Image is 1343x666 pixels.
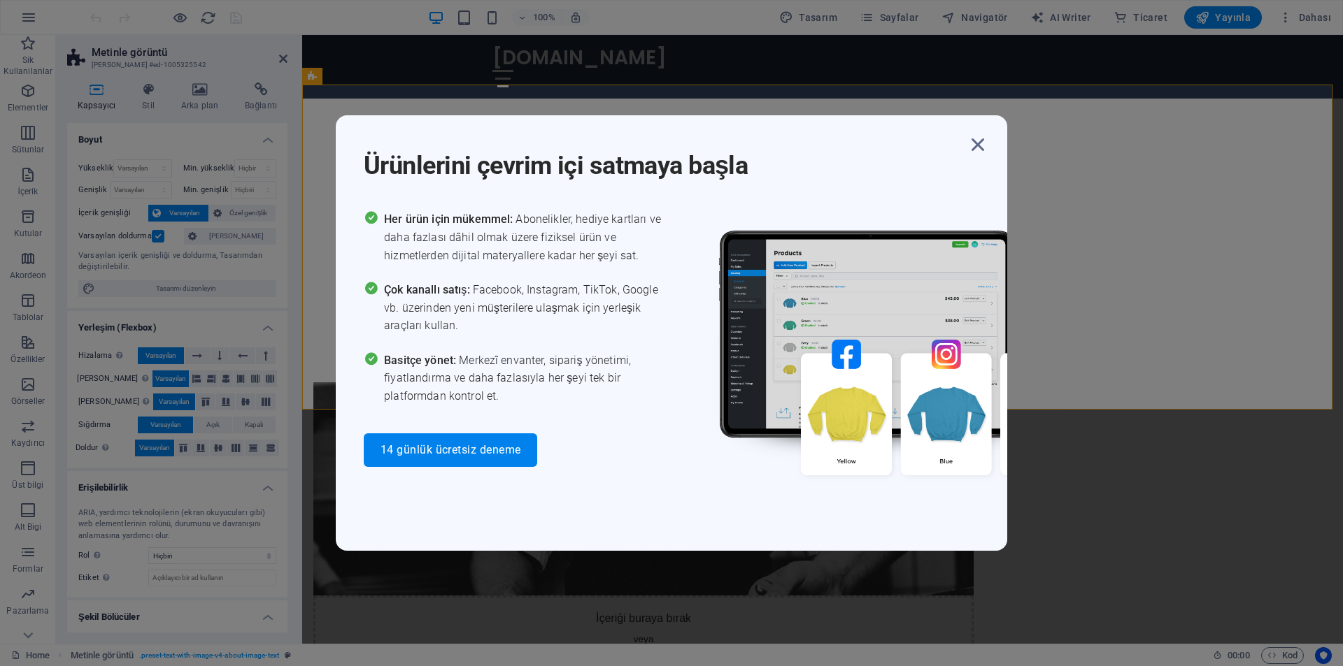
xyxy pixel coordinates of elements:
span: Merkezî envanter, sipariş yönetimi, fiyatlandırma ve daha fazlasıyla her şeyi tek bir platformdan... [384,352,671,405]
span: Çok kanallı satış: [384,283,473,296]
span: Facebook, Instagram, TikTok, Google vb. üzerinden yeni müşterilere ulaşmak için yerleşik araçları... [384,281,671,335]
h1: Ürünlerini çevrim içi satmaya başla [364,132,965,182]
span: Abonelikler, hediye kartları ve daha fazlası dâhil olmak üzere fiziksel ürün ve hizmetlerden diji... [384,210,671,264]
span: Her ürün için mükemmel: [384,212,516,226]
span: Basitçe yönet: [384,354,459,367]
div: İçeriği buraya bırak [11,560,671,660]
button: 14 günlük ücretsiz deneme [364,433,537,467]
img: promo_image.png [696,210,1116,516]
span: 14 günlük ücretsiz deneme [381,444,520,456]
